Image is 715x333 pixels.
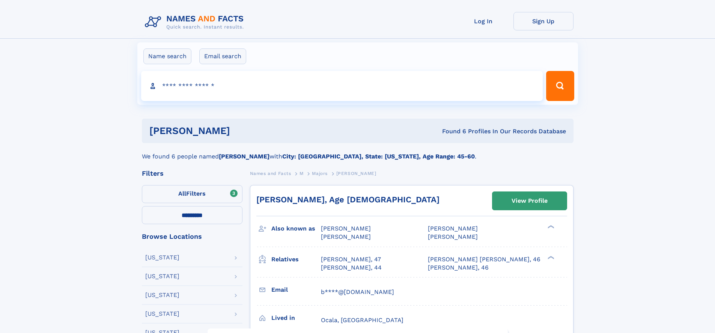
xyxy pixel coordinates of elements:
span: [PERSON_NAME] [428,225,478,232]
h3: Also known as [271,222,321,235]
a: Log In [453,12,513,30]
div: ❯ [546,255,555,260]
a: [PERSON_NAME], Age [DEMOGRAPHIC_DATA] [256,195,440,204]
a: Majors [312,169,328,178]
div: View Profile [512,192,548,209]
a: [PERSON_NAME], 44 [321,264,382,272]
span: [PERSON_NAME] [321,233,371,240]
a: [PERSON_NAME], 47 [321,255,381,264]
span: [PERSON_NAME] [428,233,478,240]
a: [PERSON_NAME], 46 [428,264,489,272]
div: [US_STATE] [145,255,179,261]
div: [US_STATE] [145,273,179,279]
a: Sign Up [513,12,574,30]
button: Search Button [546,71,574,101]
div: [US_STATE] [145,292,179,298]
label: Name search [143,48,191,64]
a: View Profile [492,192,567,210]
h3: Relatives [271,253,321,266]
div: Browse Locations [142,233,242,240]
label: Email search [199,48,246,64]
input: search input [141,71,543,101]
div: Found 6 Profiles In Our Records Database [336,127,566,136]
div: ❯ [546,225,555,229]
a: M [300,169,304,178]
div: Filters [142,170,242,177]
h3: Lived in [271,312,321,324]
span: Majors [312,171,328,176]
div: [US_STATE] [145,311,179,317]
a: [PERSON_NAME] [PERSON_NAME], 46 [428,255,540,264]
h1: [PERSON_NAME] [149,126,336,136]
span: [PERSON_NAME] [336,171,376,176]
span: Ocala, [GEOGRAPHIC_DATA] [321,316,403,324]
span: M [300,171,304,176]
div: We found 6 people named with . [142,143,574,161]
a: Names and Facts [250,169,291,178]
span: [PERSON_NAME] [321,225,371,232]
b: City: [GEOGRAPHIC_DATA], State: [US_STATE], Age Range: 45-60 [282,153,475,160]
label: Filters [142,185,242,203]
b: [PERSON_NAME] [219,153,269,160]
h3: Email [271,283,321,296]
span: All [178,190,186,197]
img: Logo Names and Facts [142,12,250,32]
